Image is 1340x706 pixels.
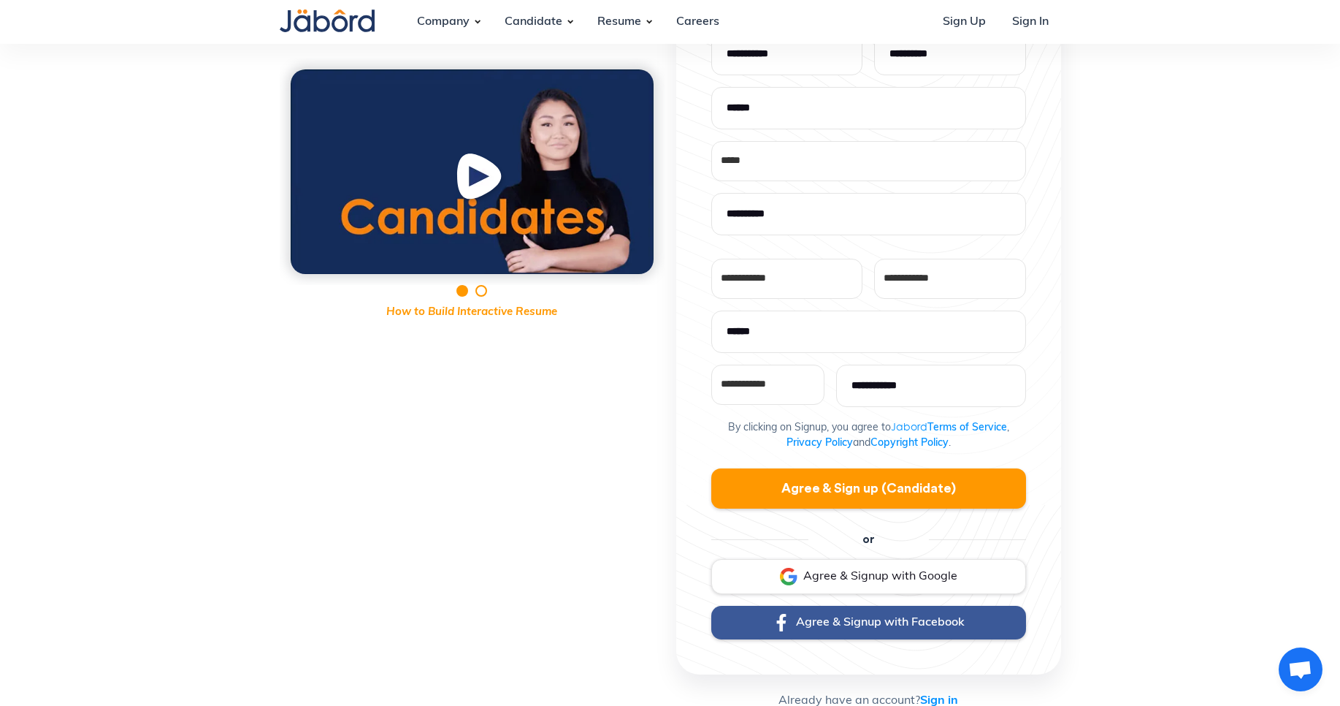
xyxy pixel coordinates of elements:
[280,58,665,285] div: 1 of 2
[280,10,375,32] img: Jabord
[773,614,790,631] img: Signup With Facebook
[931,2,998,42] a: Sign Up
[405,2,481,42] div: Company
[1000,2,1060,42] a: Sign In
[780,568,797,585] img: Signup with Google
[280,305,665,322] p: How to Build Interactive Resume
[803,568,957,585] div: Agree & Signup with Google
[291,69,654,274] a: open lightbox
[786,438,853,449] a: Privacy Policy
[586,2,653,42] div: Resume
[453,151,509,208] img: Play Button
[475,285,487,297] div: Show slide 2 of 2
[665,2,731,42] a: Careers
[1279,648,1322,691] div: Open chat
[870,438,949,449] a: Copyright Policy
[891,420,927,433] span: Jabord
[862,532,875,547] div: or
[493,2,574,42] div: Candidate
[456,285,468,297] div: Show slide 1 of 2
[711,468,1026,509] a: Agree & Sign up (Candidate)
[711,559,1026,594] a: Agree & Signup with Google
[796,614,965,631] div: Agree & Signup with Facebook
[711,33,1026,639] form: Create your account
[280,58,665,321] div: carousel
[728,419,1009,451] p: By clicking on Signup, you agree to , and .
[291,69,654,274] img: Candidate Thumbnail
[711,606,1026,639] a: Agree & Signup with Facebook
[891,422,1007,433] a: JabordTerms of Service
